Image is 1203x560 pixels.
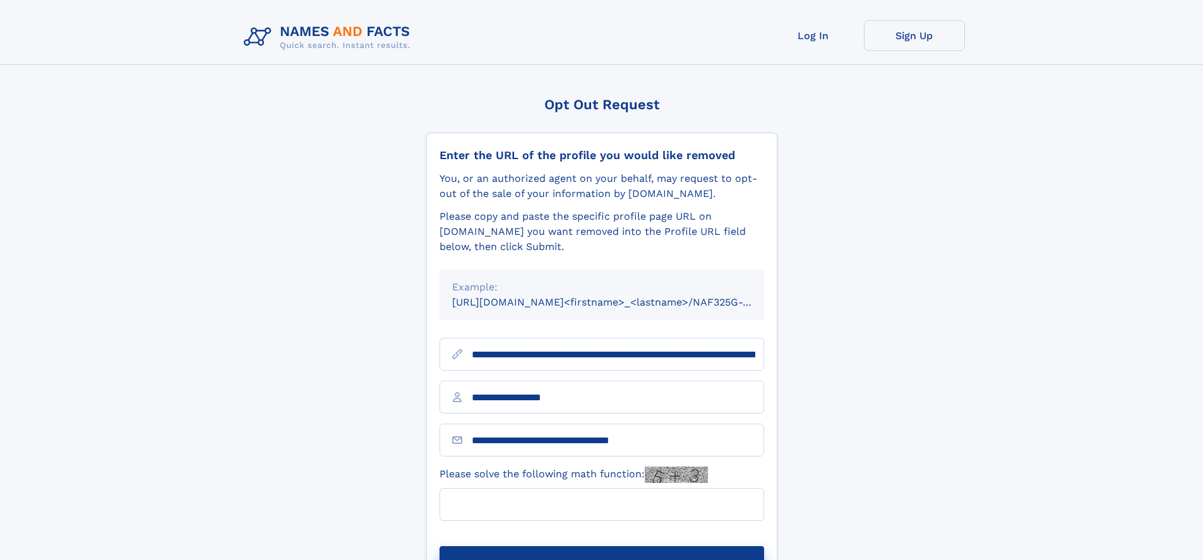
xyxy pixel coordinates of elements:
[440,209,764,254] div: Please copy and paste the specific profile page URL on [DOMAIN_NAME] you want removed into the Pr...
[864,20,965,51] a: Sign Up
[239,20,421,54] img: Logo Names and Facts
[763,20,864,51] a: Log In
[452,296,788,308] small: [URL][DOMAIN_NAME]<firstname>_<lastname>/NAF325G-xxxxxxxx
[440,467,708,483] label: Please solve the following math function:
[426,97,777,112] div: Opt Out Request
[440,148,764,162] div: Enter the URL of the profile you would like removed
[452,280,751,295] div: Example:
[440,171,764,201] div: You, or an authorized agent on your behalf, may request to opt-out of the sale of your informatio...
